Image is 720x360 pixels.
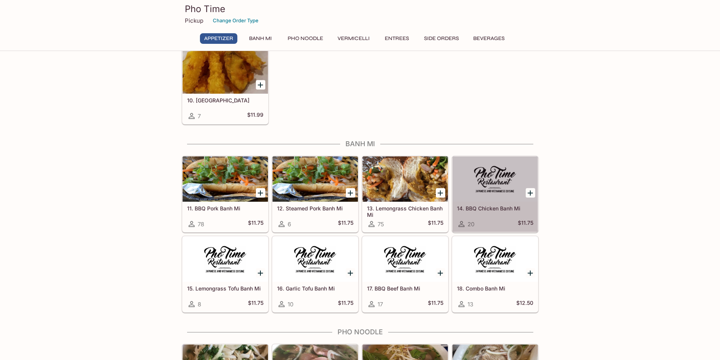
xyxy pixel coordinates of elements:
div: 13. Lemongrass Chicken Banh Mi [362,156,448,202]
h5: $11.75 [338,300,353,309]
button: Add 13. Lemongrass Chicken Banh Mi [436,188,445,198]
button: Add 17. BBQ Beef Banh Mi [436,268,445,278]
h5: $11.75 [248,300,263,309]
h5: $11.99 [247,111,263,121]
div: 12. Steamed Pork Banh Mi [273,156,358,202]
h5: 10. [GEOGRAPHIC_DATA] [187,97,263,104]
p: Pickup [185,17,203,24]
h5: 13. Lemongrass Chicken Banh Mi [367,205,443,218]
h5: 11. BBQ Pork Banh Mi [187,205,263,212]
h3: Pho Time [185,3,536,15]
button: Appetizer [200,33,237,44]
button: Add 18. Combo Banh Mi [526,268,535,278]
span: 13 [468,301,473,308]
span: 6 [288,221,291,228]
button: Entrees [380,33,414,44]
div: 10. Tempura [183,48,268,94]
button: Add 15. Lemongrass Tofu Banh Mi [256,268,265,278]
button: Pho Noodle [283,33,327,44]
h5: $11.75 [338,219,353,229]
div: 16. Garlic Tofu Banh Mi [273,236,358,282]
span: 78 [198,221,204,228]
h5: $11.75 [428,300,443,309]
a: 18. Combo Banh Mi13$12.50 [452,236,538,312]
button: Side Orders [420,33,463,44]
span: 7 [198,113,201,120]
div: 18. Combo Banh Mi [452,236,538,282]
button: Vermicelli [333,33,374,44]
h4: Pho Noodle [182,328,539,336]
span: 8 [198,301,201,308]
a: 15. Lemongrass Tofu Banh Mi8$11.75 [182,236,268,312]
h5: 17. BBQ Beef Banh Mi [367,285,443,292]
button: Add 14. BBQ Chicken Banh Mi [526,188,535,198]
button: Change Order Type [209,15,262,26]
div: 11. BBQ Pork Banh Mi [183,156,268,202]
button: Add 16. Garlic Tofu Banh Mi [346,268,355,278]
h5: $11.75 [248,219,263,229]
h5: $12.50 [516,300,533,309]
a: 16. Garlic Tofu Banh Mi10$11.75 [272,236,358,312]
div: 17. BBQ Beef Banh Mi [362,236,448,282]
a: 11. BBQ Pork Banh Mi78$11.75 [182,156,268,232]
a: 17. BBQ Beef Banh Mi17$11.75 [362,236,448,312]
h5: $11.75 [518,219,533,229]
div: 15. Lemongrass Tofu Banh Mi [183,236,268,282]
div: 14. BBQ Chicken Banh Mi [452,156,538,202]
a: 10. [GEOGRAPHIC_DATA]7$11.99 [182,48,268,124]
a: 13. Lemongrass Chicken Banh Mi75$11.75 [362,156,448,232]
button: Beverages [469,33,509,44]
h5: 12. Steamed Pork Banh Mi [277,205,353,212]
button: Banh Mi [243,33,277,44]
span: 10 [288,301,293,308]
h5: 16. Garlic Tofu Banh Mi [277,285,353,292]
h5: 15. Lemongrass Tofu Banh Mi [187,285,263,292]
button: Add 12. Steamed Pork Banh Mi [346,188,355,198]
button: Add 11. BBQ Pork Banh Mi [256,188,265,198]
span: 20 [468,221,474,228]
h5: 14. BBQ Chicken Banh Mi [457,205,533,212]
a: 14. BBQ Chicken Banh Mi20$11.75 [452,156,538,232]
button: Add 10. Tempura [256,80,265,90]
h5: 18. Combo Banh Mi [457,285,533,292]
h5: $11.75 [428,219,443,229]
span: 75 [378,221,384,228]
span: 17 [378,301,383,308]
h4: Banh Mi [182,140,539,148]
a: 12. Steamed Pork Banh Mi6$11.75 [272,156,358,232]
